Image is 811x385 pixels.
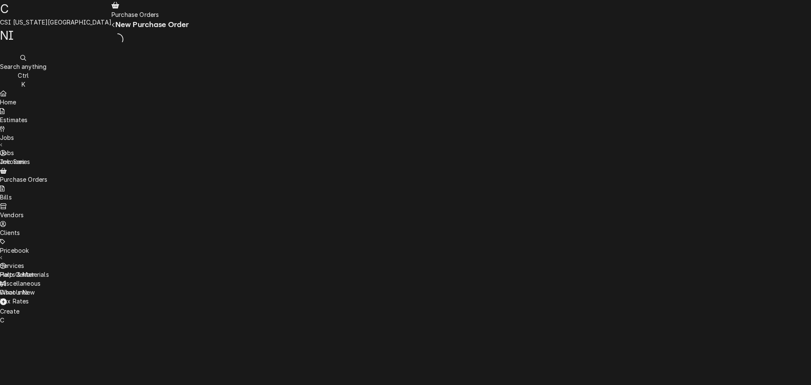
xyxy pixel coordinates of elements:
span: Purchase Orders [112,11,159,18]
span: Loading... [112,32,123,46]
span: Ctrl [18,72,29,79]
span: K [22,81,25,88]
span: New Purchase Order [115,20,189,29]
button: Navigate back [112,20,115,29]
